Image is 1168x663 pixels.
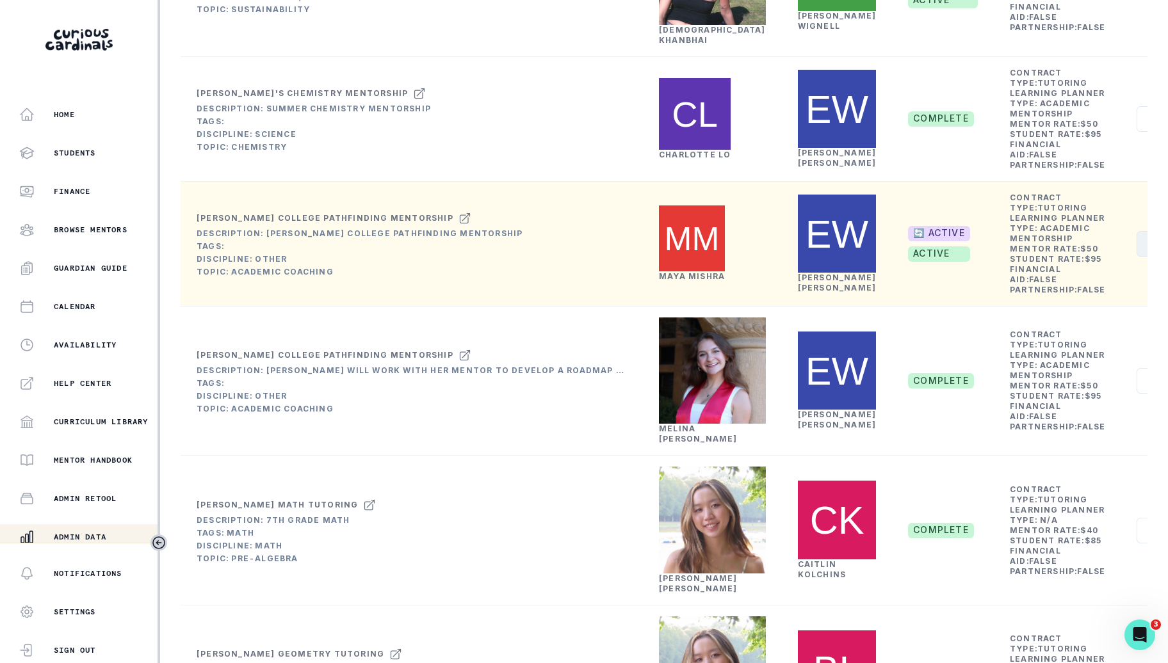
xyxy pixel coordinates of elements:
[798,559,847,579] a: Caitlin Kolchins
[54,148,96,158] p: Students
[45,29,113,51] img: Curious Cardinals Logo
[1080,119,1098,129] b: $ 50
[908,226,970,241] span: 🔄 ACTIVE
[798,273,877,292] a: [PERSON_NAME] [PERSON_NAME]
[1010,99,1090,118] b: Academic Mentorship
[197,254,523,264] div: Discipline: Other
[197,129,431,140] div: Discipline: Science
[1077,160,1105,170] b: false
[54,225,127,235] p: Browse Mentors
[908,373,974,388] span: complete
[54,340,117,350] p: Availability
[197,4,627,15] div: Topic: Sustainability
[1029,12,1057,22] b: false
[54,109,75,120] p: Home
[1010,360,1090,380] b: Academic Mentorship
[197,88,408,99] div: [PERSON_NAME]'s Chemistry Mentorship
[1037,78,1088,88] b: tutoring
[197,116,431,127] div: Tags:
[908,246,970,262] span: active
[197,365,627,376] div: Description: [PERSON_NAME] will work with her mentor to develop a roadmap for the next few years ...
[1029,411,1057,421] b: false
[54,186,90,196] p: Finance
[197,378,627,388] div: Tags:
[197,350,453,360] div: [PERSON_NAME] College Pathfinding Mentorship
[54,532,106,542] p: Admin Data
[1080,525,1098,535] b: $ 40
[659,150,731,159] a: Charlotte Lo
[1077,422,1105,431] b: false
[197,241,523,252] div: Tags:
[1009,192,1106,296] td: Contract Type: Learning Planner Type: Mentor Rate: Student Rate: Financial Aid: Partnership:
[54,378,111,388] p: Help Center
[1037,340,1088,349] b: tutoring
[1010,223,1090,243] b: Academic Mentorship
[659,25,766,45] a: [DEMOGRAPHIC_DATA] Khanbhai
[197,500,358,510] div: [PERSON_NAME] Math Tutoring
[798,410,877,429] a: [PERSON_NAME] [PERSON_NAME]
[197,541,376,551] div: Discipline: Math
[197,267,523,277] div: Topic: Academic Coaching
[1077,285,1105,294] b: false
[1037,644,1088,653] b: tutoring
[54,568,122,579] p: Notifications
[1080,244,1098,253] b: $ 50
[1037,495,1088,504] b: tutoring
[197,649,384,659] div: [PERSON_NAME] Geometry tutoring
[1040,515,1058,525] b: N/A
[197,404,627,414] div: Topic: Academic Coaching
[908,523,974,538] span: complete
[197,554,376,564] div: Topic: Pre-Algebra
[1029,150,1057,159] b: false
[1009,484,1106,577] td: Contract Type: Learning Planner Type: Mentor Rate: Student Rate: Financial Aid: Partnership:
[1037,203,1088,212] b: tutoring
[197,228,523,239] div: Description: [PERSON_NAME] College Pathfinding Mentorship
[659,573,738,593] a: [PERSON_NAME] [PERSON_NAME]
[1085,536,1103,545] b: $ 85
[197,104,431,114] div: Description: Summer Chemistry Mentorship
[1080,381,1098,390] b: $ 50
[798,11,877,31] a: [PERSON_NAME] Wignell
[798,148,877,168] a: [PERSON_NAME] [PERSON_NAME]
[1124,619,1155,650] iframe: Intercom live chat
[54,645,96,655] p: Sign Out
[54,301,96,312] p: Calendar
[659,424,738,443] a: Melina [PERSON_NAME]
[1151,619,1161,630] span: 3
[1029,556,1057,566] b: false
[54,607,96,617] p: Settings
[197,515,376,525] div: Description: 7th grade math
[54,263,127,273] p: Guardian Guide
[197,142,431,152] div: Topic: Chemistry
[54,455,133,465] p: Mentor Handbook
[1085,254,1103,264] b: $ 95
[1009,329,1106,433] td: Contract Type: Learning Planner Type: Mentor Rate: Student Rate: Financial Aid: Partnership:
[1009,67,1106,171] td: Contract Type: Learning Planner Type: Mentor Rate: Student Rate: Financial Aid: Partnership:
[1077,566,1105,576] b: false
[54,493,117,504] p: Admin Retool
[1029,275,1057,284] b: false
[908,111,974,127] span: complete
[1077,22,1105,32] b: false
[659,271,725,281] a: Maya Mishra
[197,391,627,401] div: Discipline: Other
[54,417,149,427] p: Curriculum Library
[197,213,453,223] div: [PERSON_NAME] College Pathfinding Mentorship
[150,534,167,551] button: Toggle sidebar
[197,528,376,538] div: Tags: math
[1085,129,1103,139] b: $ 95
[1085,391,1103,401] b: $ 95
